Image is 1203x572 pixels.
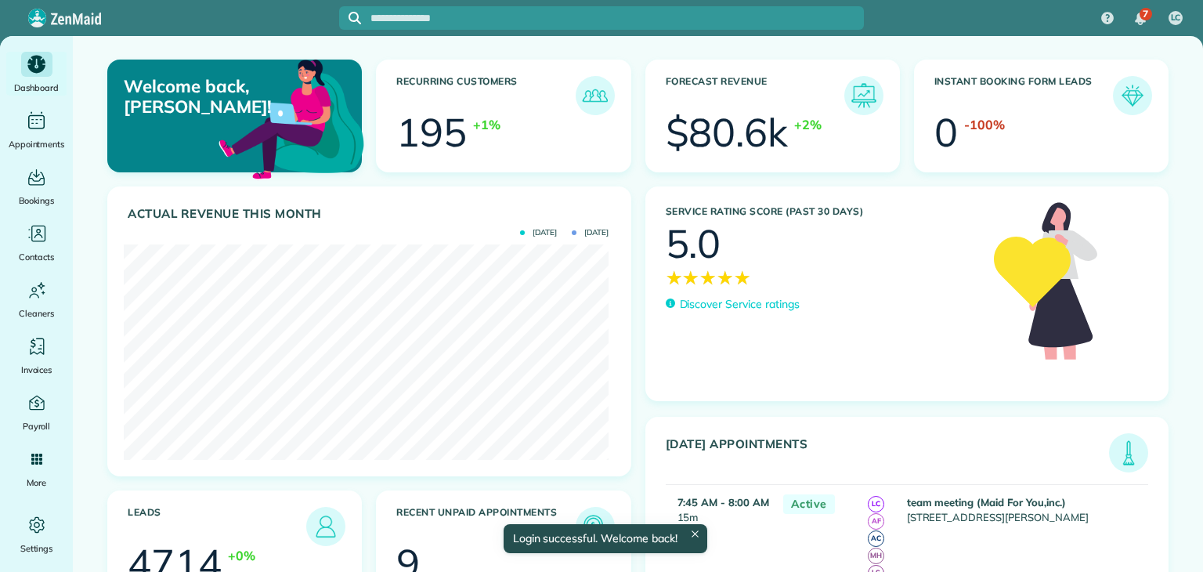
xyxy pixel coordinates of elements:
div: 0 [934,113,958,152]
h3: Leads [128,507,306,546]
span: ★ [666,263,683,291]
span: Dashboard [14,80,59,96]
span: Invoices [21,362,52,378]
a: Payroll [6,390,67,434]
h3: [DATE] Appointments [666,437,1110,472]
img: icon_forecast_revenue-8c13a41c7ed35a8dcfafea3cbb826a0462acb37728057bba2d056411b612bbbe.png [848,80,880,111]
img: dashboard_welcome-42a62b7d889689a78055ac9021e634bf52bae3f8056760290aed330b23ab8690.png [215,42,367,194]
a: Appointments [6,108,67,152]
h3: Recent unpaid appointments [396,507,575,546]
div: -100% [964,115,1005,134]
span: ★ [734,263,751,291]
span: More [27,475,46,491]
span: 7 [1143,8,1148,20]
button: Focus search [339,12,361,24]
img: icon_leads-1bed01f49abd5b7fead27621c3d59655bb73ed531f8eeb49469d10e621d6b896.png [310,511,341,542]
span: ★ [717,263,734,291]
div: 5.0 [666,224,721,263]
span: Payroll [23,418,51,434]
a: Invoices [6,334,67,378]
img: icon_form_leads-04211a6a04a5b2264e4ee56bc0799ec3eb69b7e499cbb523a139df1d13a81ae0.png [1117,80,1148,111]
p: Welcome back, [PERSON_NAME]! [124,76,279,118]
span: Settings [20,541,53,556]
span: Cleaners [19,306,54,321]
span: LC [1171,12,1181,24]
strong: 7:45 AM - 8:00 AM [677,496,769,509]
span: Appointments [9,136,65,152]
span: [DATE] [572,229,609,237]
div: Login successful. Welcome back! [503,524,706,553]
div: 195 [396,113,467,152]
span: [DATE] [520,229,557,237]
span: LC [868,496,884,512]
span: AC [868,530,884,547]
span: MH [868,548,884,564]
span: ★ [682,263,699,291]
span: Active [783,494,835,514]
p: Discover Service ratings [680,296,800,313]
span: AF [868,513,884,530]
svg: Focus search [349,12,361,24]
img: icon_todays_appointments-901f7ab196bb0bea1936b74009e4eb5ffbc2d2711fa7634e0d609ed5ef32b18b.png [1113,437,1144,469]
img: icon_recurring_customers-cf858462ba22bcd05b5a5880d41d6543d210077de5bb9ebc9590e49fd87d84ed.png [580,80,611,111]
span: ★ [699,263,717,291]
a: Settings [6,512,67,556]
a: Contacts [6,221,67,265]
div: +2% [794,115,822,134]
a: Cleaners [6,277,67,321]
div: 7 unread notifications [1124,2,1157,36]
div: +0% [228,546,255,565]
h3: Actual Revenue this month [128,207,615,221]
img: icon_unpaid_appointments-47b8ce3997adf2238b356f14209ab4cced10bd1f174958f3ca8f1d0dd7fffeee.png [580,511,611,542]
div: $80.6k [666,113,789,152]
h3: Recurring Customers [396,76,575,115]
a: Dashboard [6,52,67,96]
span: Contacts [19,249,54,265]
div: +1% [473,115,500,134]
span: Bookings [19,193,55,208]
a: Bookings [6,165,67,208]
h3: Forecast Revenue [666,76,844,115]
h3: Service Rating score (past 30 days) [666,206,978,217]
h3: Instant Booking Form Leads [934,76,1113,115]
a: Discover Service ratings [666,296,800,313]
strong: team meeting (Maid For You,inc.) [907,496,1067,509]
